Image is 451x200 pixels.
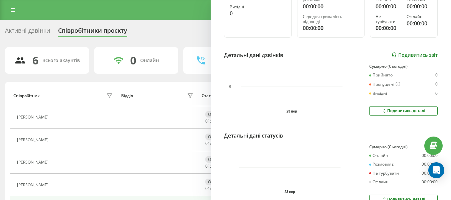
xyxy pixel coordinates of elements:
div: Open Intercom Messenger [428,162,444,178]
div: 00:00:00 [303,24,359,32]
div: 00:00:00 [407,2,432,10]
span: 01 [205,186,210,191]
div: Співробітники проєкту [58,27,127,37]
div: : : [205,164,221,169]
div: Офлайн [205,134,227,140]
div: 00:00:00 [303,2,359,10]
span: 01 [205,141,210,146]
div: 00:00:00 [376,2,401,10]
div: 00:00:00 [422,180,438,184]
div: 00:00:00 [376,24,401,32]
div: 00:00:00 [407,19,432,27]
div: Детальні дані дзвінків [224,51,283,59]
div: : : [205,141,221,146]
div: Сумарно (Сьогодні) [369,64,438,69]
div: Вихідні [369,91,387,96]
div: Активні дзвінки [5,27,50,37]
div: Сумарно (Сьогодні) [369,145,438,149]
div: Детальні дані статусів [224,132,283,140]
div: 0 [435,82,438,87]
div: : : [205,119,221,124]
div: Офлайн [205,111,227,118]
div: : : [205,186,221,191]
div: Офлайн [369,180,389,184]
div: 6 [32,54,38,67]
span: 01 [205,118,210,124]
span: 01 [205,163,210,169]
div: 0 [435,91,438,96]
div: 00:00:00 [422,153,438,158]
div: Відділ [121,93,133,98]
div: 00:00:00 [422,162,438,167]
div: Пропущені [369,82,400,87]
div: Офлайн [205,156,227,163]
div: Не турбувати [369,171,399,176]
div: Онлайн [369,153,388,158]
div: Онлайн [140,58,159,63]
div: 0 [230,9,253,17]
div: 0 [435,73,438,77]
text: 0 [229,85,231,88]
div: Співробітник [13,93,40,98]
div: 00:00:00 [422,171,438,176]
div: [PERSON_NAME] [17,138,50,142]
text: 23 вер [284,190,295,194]
div: [PERSON_NAME] [17,183,50,187]
div: Вихідні [230,5,253,9]
div: Прийнято [369,73,393,77]
text: 23 вер [286,110,297,113]
div: Всього акаунтів [42,58,80,63]
div: Статус [202,93,215,98]
div: Офлайн [205,179,227,185]
div: Подивитись деталі [382,108,425,114]
div: 0 [130,54,136,67]
div: Не турбувати [376,14,401,24]
button: Подивитись деталі [369,106,438,116]
div: [PERSON_NAME] [17,115,50,120]
div: Офлайн [407,14,432,19]
div: Середня тривалість відповіді [303,14,359,24]
div: [PERSON_NAME] [17,160,50,165]
div: Розмовляє [369,162,394,167]
a: Подивитись звіт [392,52,438,58]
